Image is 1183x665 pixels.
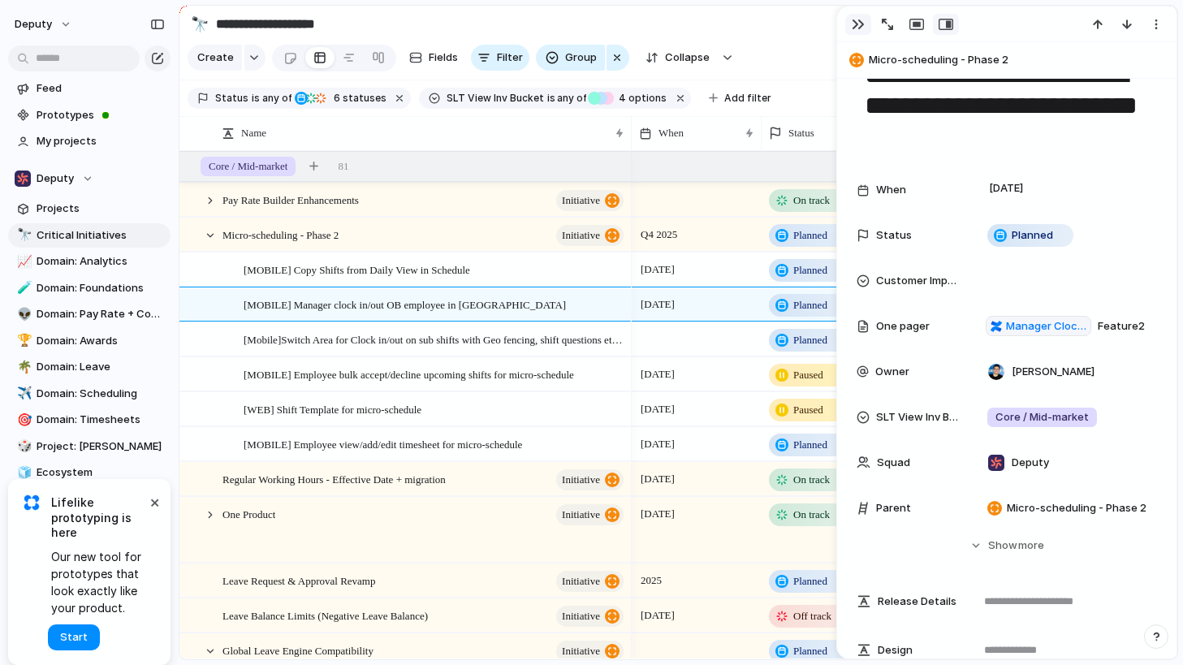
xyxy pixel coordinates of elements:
button: 🧪 [15,280,31,296]
span: Micro-scheduling - Phase 2 [222,225,339,244]
span: more [1018,538,1044,554]
span: Domain: Awards [37,333,165,349]
button: Micro-scheduling - Phase 2 [844,47,1169,73]
span: [DATE] [637,295,679,314]
span: SLT View Inv Bucket [876,409,961,425]
span: is [252,91,260,106]
button: Dismiss [145,492,164,512]
div: ✈️ [17,384,28,403]
span: options [614,91,667,106]
span: initiative [562,224,600,247]
button: 🧊 [15,464,31,481]
button: 6 statuses [293,89,390,107]
span: Add filter [724,91,771,106]
span: Parent [876,500,911,516]
button: initiative [556,606,624,627]
button: Add filter [699,87,781,110]
span: Feed [37,80,165,97]
button: Start [48,624,100,650]
span: SLT View Inv Bucket [447,91,544,106]
span: [DATE] [637,469,679,489]
span: Planned [793,227,827,244]
span: [MOBILE] Employee view/add/edit timesheet for micro-schedule [244,434,522,453]
button: 📈 [15,253,31,270]
span: Our new tool for prototypes that look exactly like your product. [51,548,146,616]
span: Start [60,629,88,646]
span: [Mobile]Switch Area for Clock in/out on sub shifts with Geo fencing, shift questions etc from sub... [244,330,626,348]
span: [DATE] [637,504,679,524]
div: 🔭 [17,226,28,244]
span: 2025 [637,571,666,590]
span: Domain: Analytics [37,253,165,270]
span: Domain: Timesheets [37,412,165,428]
span: Micro-scheduling - Phase 2 [1007,500,1146,516]
span: Show [988,538,1017,554]
a: Feed [8,76,171,101]
button: deputy [7,11,80,37]
div: 🧊 [17,464,28,482]
span: Pay Rate Builder Enhancements [222,190,359,209]
a: My projects [8,129,171,153]
span: Q4 2025 [637,225,681,244]
span: [DATE] [637,434,679,454]
button: initiative [556,225,624,246]
a: 🎲Project: [PERSON_NAME] [8,434,171,459]
button: Collapse [636,45,718,71]
button: 👽 [15,306,31,322]
span: Manager Clock in out on behalf of Employee for Micro-Schedule [1006,318,1086,335]
span: Domain: Leave [37,359,165,375]
span: Leave Request & Approval Revamp [222,571,375,589]
div: 🎯 [17,411,28,430]
span: [MOBILE] Copy Shifts from Daily View in Schedule [244,260,470,279]
span: On track [793,472,830,488]
button: 🎲 [15,438,31,455]
span: Design [878,642,913,659]
span: Release Details [878,594,956,610]
span: Status [788,125,814,141]
span: [DATE] [637,260,679,279]
span: [DATE] [637,606,679,625]
div: 📈 [17,253,28,271]
a: 🌴Domain: Leave [8,355,171,379]
span: Planned [793,332,827,348]
button: 🎯 [15,412,31,428]
span: Domain: Scheduling [37,386,165,402]
span: Projects [37,201,165,217]
div: 🧊Ecosystem [8,460,171,485]
span: Ecosystem [37,464,165,481]
a: 🧪Domain: Foundations [8,276,171,300]
span: initiative [562,469,600,491]
button: initiative [556,641,624,662]
button: Deputy [8,166,171,191]
span: [MOBILE] Manager clock in/out OB employee in [GEOGRAPHIC_DATA] [244,295,566,313]
span: Planned [1012,227,1053,244]
div: 🏆 [17,331,28,350]
div: 🔭 [191,13,209,35]
span: Planned [793,297,827,313]
span: Group [565,50,597,66]
span: Core / Mid-market [209,158,287,175]
span: Feature 2 [979,316,1151,337]
span: Paused [793,367,823,383]
span: Domain: Foundations [37,280,165,296]
button: Showmore [857,531,1157,560]
div: 👽 [17,305,28,324]
a: 👽Domain: Pay Rate + Compliance [8,302,171,326]
button: 4 options [588,89,670,107]
span: initiative [562,189,600,212]
span: Status [215,91,248,106]
span: [MOBILE] Employee bulk accept/decline upcoming shifts for micro-schedule [244,365,574,383]
span: [DATE] [637,365,679,384]
span: 4 [614,92,628,104]
span: [DATE] [637,399,679,419]
span: 6 [329,92,343,104]
span: Core / Mid-market [995,409,1089,425]
span: Filter [497,50,523,66]
span: Customer Impact [876,273,961,289]
span: [WEB] Shift Template for micro-schedule [244,399,421,418]
button: ✈️ [15,386,31,402]
span: One Product [222,504,275,523]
